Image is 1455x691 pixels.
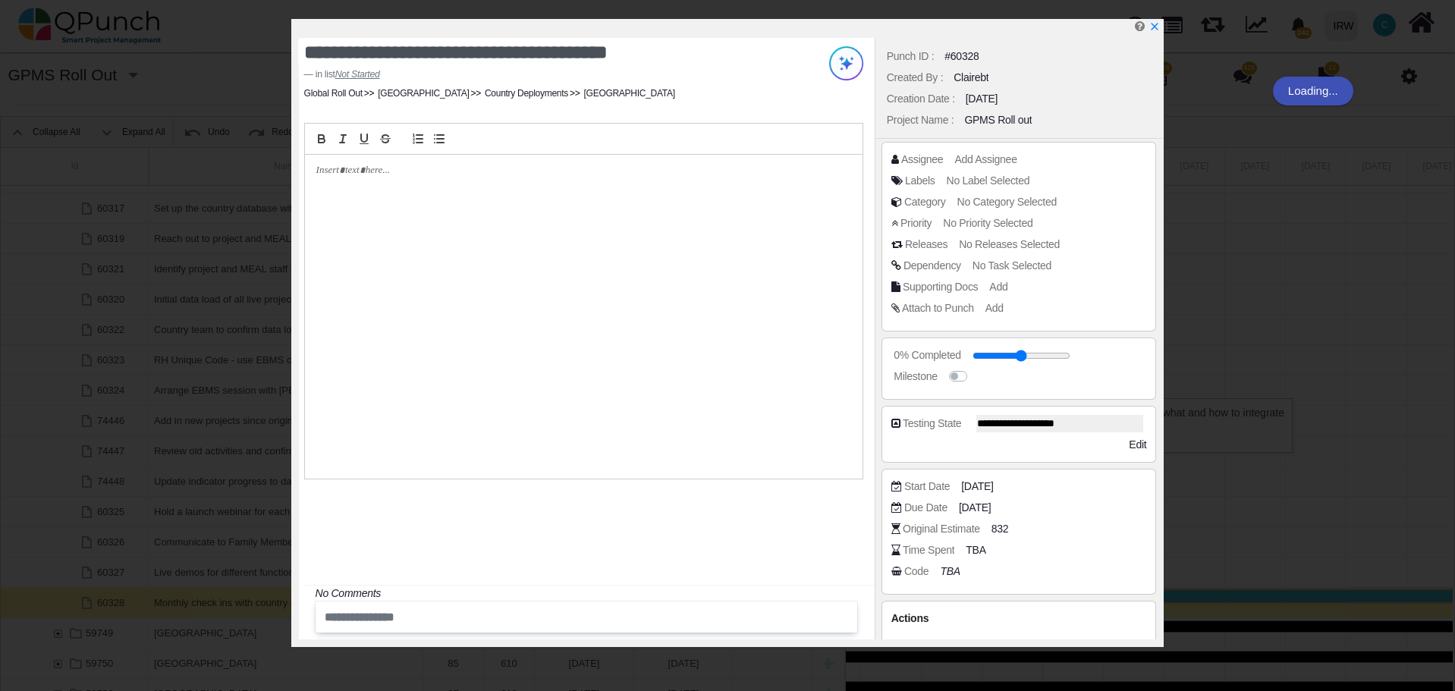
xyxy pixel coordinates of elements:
div: Time Spent [903,542,954,558]
span: Edit [1129,438,1146,451]
span: [DATE] [961,479,993,495]
div: Milestone [894,369,937,385]
span: Add [985,302,1004,314]
div: Code [904,564,929,579]
div: Start Date [904,479,950,495]
div: GPMS Roll out [964,112,1032,128]
div: Project Name : [887,112,954,128]
i: TBA [940,565,960,577]
span: Add [989,281,1007,293]
div: Dependency [903,258,961,274]
span: No Priority Selected [943,217,1032,229]
span: [DATE] [959,500,991,516]
div: Loading... [1273,77,1353,105]
span: Actions [891,612,929,624]
span: No Label Selected [947,174,1030,187]
div: Releases [905,237,947,253]
div: Attach to Punch [902,300,974,316]
i: No Comments [316,587,381,599]
div: Testing State [903,416,961,432]
div: Original Estimate [903,521,980,537]
div: 0% Completed [894,347,960,363]
span: No Task Selected [973,259,1051,272]
div: Due Date [904,500,947,516]
span: No Category Selected [957,196,1057,208]
span: TBA [966,542,985,558]
div: Priority [900,215,932,231]
span: 832 [991,521,1009,537]
div: Labels [905,173,935,189]
div: Assignee [901,152,943,168]
span: No Releases Selected [959,238,1060,250]
div: Supporting Docs [903,279,978,295]
div: Category [904,194,946,210]
span: Add Assignee [954,153,1017,165]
